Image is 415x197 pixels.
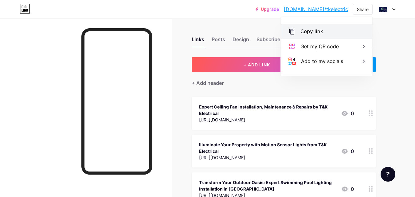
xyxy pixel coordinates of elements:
[300,28,323,35] div: Copy link
[284,6,348,13] a: [DOMAIN_NAME]/tkelectric
[199,104,336,116] div: Expert Ceiling Fan Installation, Maintenance & Repairs by T&K Electrical
[199,179,336,192] div: Transform Your Outdoor Oasis: Expert Swimming Pool Lighting Installation in [GEOGRAPHIC_DATA]
[341,185,354,193] div: 0
[357,6,369,13] div: Share
[192,36,204,47] div: Links
[192,57,322,72] button: + ADD LINK
[199,154,336,161] div: [URL][DOMAIN_NAME]
[341,110,354,117] div: 0
[300,43,339,50] div: Get my QR code
[192,79,224,87] div: + Add header
[199,141,336,154] div: Illuminate Your Property with Motion Sensor Lights from T&K Electrical
[244,62,270,67] span: + ADD LINK
[212,36,225,47] div: Posts
[377,3,389,15] img: tkelectric
[341,148,354,155] div: 0
[256,7,279,12] a: Upgrade
[233,36,249,47] div: Design
[199,116,336,123] div: [URL][DOMAIN_NAME]
[301,57,343,65] div: Add to my socials
[256,36,285,47] div: Subscribers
